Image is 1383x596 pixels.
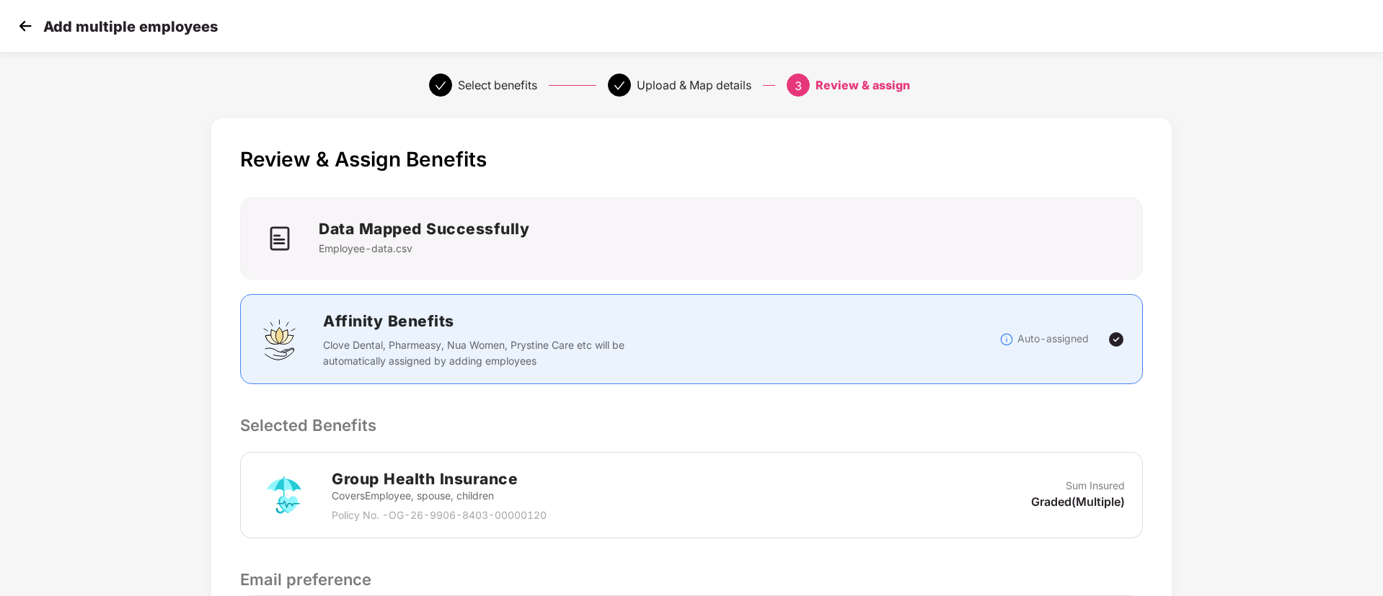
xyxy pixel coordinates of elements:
img: svg+xml;base64,PHN2ZyB4bWxucz0iaHR0cDovL3d3dy53My5vcmcvMjAwMC9zdmciIHdpZHRoPSI3MiIgaGVpZ2h0PSI3Mi... [258,469,310,521]
span: 3 [795,79,802,93]
p: Review & Assign Benefits [240,147,1143,172]
div: Select benefits [458,74,537,97]
h2: Affinity Benefits [323,309,841,333]
p: Add multiple employees [43,18,218,35]
p: Covers Employee, spouse, children [332,488,547,504]
img: svg+xml;base64,PHN2ZyBpZD0iVGljay0yNHgyNCIgeG1sbnM9Imh0dHA6Ly93d3cudzMub3JnLzIwMDAvc3ZnIiB3aWR0aD... [1108,331,1125,348]
div: Review & assign [816,74,910,97]
img: svg+xml;base64,PHN2ZyBpZD0iSW5mb18tXzMyeDMyIiBkYXRhLW5hbWU9IkluZm8gLSAzMngzMiIgeG1sbnM9Imh0dHA6Ly... [999,332,1014,347]
h2: Data Mapped Successfully [319,217,529,241]
p: Sum Insured [1066,478,1125,494]
img: svg+xml;base64,PHN2ZyB4bWxucz0iaHR0cDovL3d3dy53My5vcmcvMjAwMC9zdmciIHdpZHRoPSIzMCIgaGVpZ2h0PSIzMC... [14,15,36,37]
img: svg+xml;base64,PHN2ZyBpZD0iQWZmaW5pdHlfQmVuZWZpdHMiIGRhdGEtbmFtZT0iQWZmaW5pdHkgQmVuZWZpdHMiIHhtbG... [258,318,301,361]
span: check [614,80,625,92]
p: Clove Dental, Pharmeasy, Nua Women, Prystine Care etc will be automatically assigned by adding em... [323,337,634,369]
div: Upload & Map details [637,74,751,97]
p: Selected Benefits [240,413,1143,437]
p: Employee-data.csv [319,241,529,257]
p: Graded(Multiple) [1031,494,1125,510]
h2: Group Health Insurance [332,467,547,491]
p: Policy No. - OG-26-9906-8403-00000120 [332,507,547,523]
img: icon [258,217,301,260]
p: Auto-assigned [1017,331,1089,347]
span: check [435,80,446,92]
p: Email preference [240,567,1143,592]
